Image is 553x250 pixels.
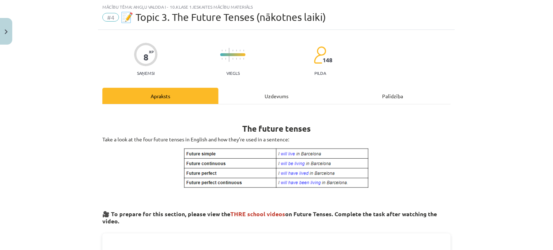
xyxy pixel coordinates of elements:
span: 📝 Topic 3. The Future Tenses (nākotnes laiki) [121,11,326,23]
p: Viegls [226,71,240,76]
img: icon-close-lesson-0947bae3869378f0d4975bcd49f059093ad1ed9edebbc8119c70593378902aed.svg [5,29,8,34]
img: icon-short-line-57e1e144782c952c97e751825c79c345078a6d821885a25fce030b3d8c18986b.svg [243,50,244,51]
img: icon-short-line-57e1e144782c952c97e751825c79c345078a6d821885a25fce030b3d8c18986b.svg [236,50,237,51]
div: Apraksts [102,88,218,104]
div: Uzdevums [218,88,335,104]
div: 8 [143,52,149,62]
p: Saņemsi [134,71,158,76]
p: Take a look at the four future tenses in English and how they’re used in a sentence: [102,136,451,143]
img: icon-short-line-57e1e144782c952c97e751825c79c345078a6d821885a25fce030b3d8c18986b.svg [233,58,233,60]
span: 148 [323,57,332,63]
img: icon-short-line-57e1e144782c952c97e751825c79c345078a6d821885a25fce030b3d8c18986b.svg [233,50,233,51]
strong: 🎥 To prepare for this section, please view the on Future Tenses. Complete the task after watching... [102,210,437,225]
span: XP [149,50,154,54]
b: The future tenses [242,123,311,134]
img: students-c634bb4e5e11cddfef0936a35e636f08e4e9abd3cc4e673bd6f9a4125e45ecb1.svg [314,46,326,64]
img: icon-long-line-d9ea69661e0d244f92f715978eff75569469978d946b2353a9bb055b3ed8787d.svg [229,48,230,62]
div: Mācību tēma: Angļu valoda i - 10.klase 1.ieskaites mācību materiāls [102,4,451,9]
p: pilda [314,71,326,76]
img: icon-short-line-57e1e144782c952c97e751825c79c345078a6d821885a25fce030b3d8c18986b.svg [236,58,237,60]
img: icon-short-line-57e1e144782c952c97e751825c79c345078a6d821885a25fce030b3d8c18986b.svg [225,58,226,60]
span: THRE school videos [230,210,285,218]
img: icon-short-line-57e1e144782c952c97e751825c79c345078a6d821885a25fce030b3d8c18986b.svg [243,58,244,60]
img: icon-short-line-57e1e144782c952c97e751825c79c345078a6d821885a25fce030b3d8c18986b.svg [225,50,226,51]
div: Palīdzība [335,88,451,104]
span: #4 [102,13,119,22]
